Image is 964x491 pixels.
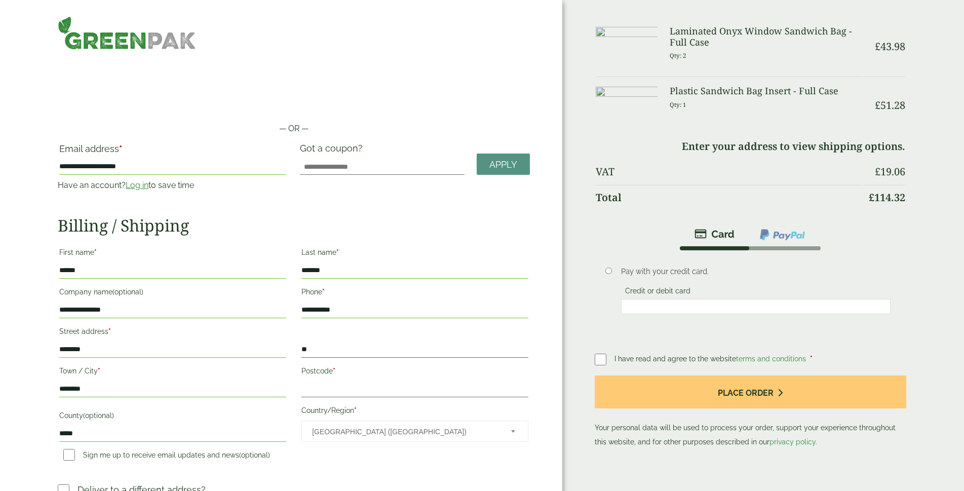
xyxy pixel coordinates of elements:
span: £ [875,165,880,178]
h2: Billing / Shipping [58,216,530,235]
bdi: 19.06 [875,165,905,178]
span: (optional) [239,451,270,459]
iframe: Secure payment button frame [58,90,530,110]
p: Have an account? to save time [58,179,288,192]
img: stripe.png [695,228,735,240]
td: Enter your address to view shipping options. [596,134,905,159]
abbr: required [336,248,339,256]
span: £ [869,191,874,204]
span: £ [875,98,880,112]
span: Country/Region [301,421,528,442]
button: Place order [595,375,906,408]
h3: Laminated Onyx Window Sandwich Bag - Full Case [670,26,862,48]
small: Qty: 2 [670,52,686,59]
label: Postcode [301,364,528,381]
bdi: 114.32 [869,191,905,204]
bdi: 51.28 [875,98,905,112]
label: Email address [59,144,286,159]
a: Apply [477,154,530,175]
bdi: 43.98 [875,40,905,53]
th: VAT [596,160,862,184]
span: Apply [489,159,517,170]
a: Log in [126,180,148,190]
abbr: required [354,406,357,414]
iframe: Secure card payment input frame [624,302,888,311]
label: Town / City [59,364,286,381]
h3: Plastic Sandwich Bag Insert - Full Case [670,86,862,97]
abbr: required [94,248,97,256]
label: Last name [301,245,528,262]
abbr: required [322,288,325,296]
span: £ [875,40,880,53]
small: Qty: 1 [670,101,686,108]
label: Phone [301,285,528,302]
label: First name [59,245,286,262]
label: County [59,408,286,426]
label: Got a coupon? [300,143,367,159]
p: Your personal data will be used to process your order, support your experience throughout this we... [595,375,906,449]
span: (optional) [83,411,114,420]
span: (optional) [112,288,143,296]
label: Street address [59,324,286,342]
a: privacy policy [769,438,816,446]
label: Credit or debit card [621,287,695,298]
label: Sign me up to receive email updates and news [59,451,274,462]
a: terms and conditions [736,355,806,363]
abbr: required [333,367,335,375]
p: — OR — [58,123,530,135]
img: ppcp-gateway.png [759,228,806,241]
th: Total [596,185,862,210]
abbr: required [98,367,100,375]
label: Company name [59,285,286,302]
abbr: required [119,143,122,154]
abbr: required [810,355,813,363]
p: Pay with your credit card. [621,266,891,277]
span: I have read and agree to the website [614,355,808,363]
abbr: required [108,327,111,335]
input: Sign me up to receive email updates and news(optional) [63,449,75,461]
label: Country/Region [301,403,528,421]
span: United Kingdom (UK) [312,421,497,442]
img: GreenPak Supplies [58,16,196,50]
